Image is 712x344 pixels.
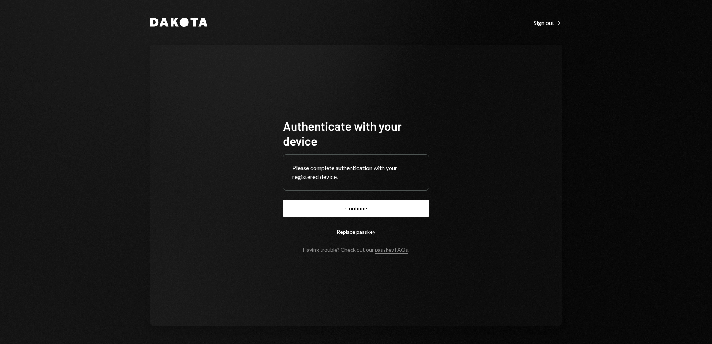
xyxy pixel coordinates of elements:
[375,246,408,254] a: passkey FAQs
[283,118,429,148] h1: Authenticate with your device
[283,223,429,241] button: Replace passkey
[303,246,409,253] div: Having trouble? Check out our .
[292,163,420,181] div: Please complete authentication with your registered device.
[283,200,429,217] button: Continue
[534,18,562,26] a: Sign out
[534,19,562,26] div: Sign out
